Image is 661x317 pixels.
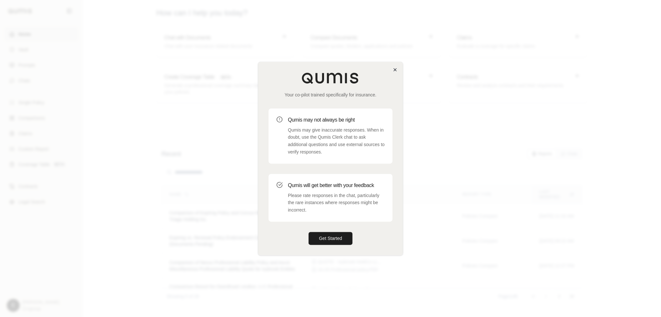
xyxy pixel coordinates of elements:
p: Your co-pilot trained specifically for insurance. [269,92,392,98]
p: Please rate responses in the chat, particularly the rare instances where responses might be incor... [288,192,385,214]
img: Qumis Logo [301,72,360,84]
p: Qumis may give inaccurate responses. When in doubt, use the Qumis Clerk chat to ask additional qu... [288,126,385,156]
h3: Qumis may not always be right [288,116,385,124]
button: Get Started [309,232,352,245]
h3: Qumis will get better with your feedback [288,182,385,189]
